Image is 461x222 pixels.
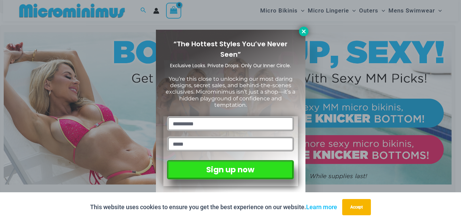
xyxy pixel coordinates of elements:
[170,62,291,69] span: Exclusive Looks. Private Drops. Only Our Inner Circle.
[299,27,308,36] button: Close
[166,76,295,108] span: You’re this close to unlocking our most daring designs, secret sales, and behind-the-scenes exclu...
[167,160,294,179] button: Sign up now
[306,203,337,211] a: Learn more
[173,39,288,59] span: “The Hottest Styles You’ve Never Seen”
[90,202,337,212] p: This website uses cookies to ensure you get the best experience on our website.
[342,199,371,215] button: Accept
